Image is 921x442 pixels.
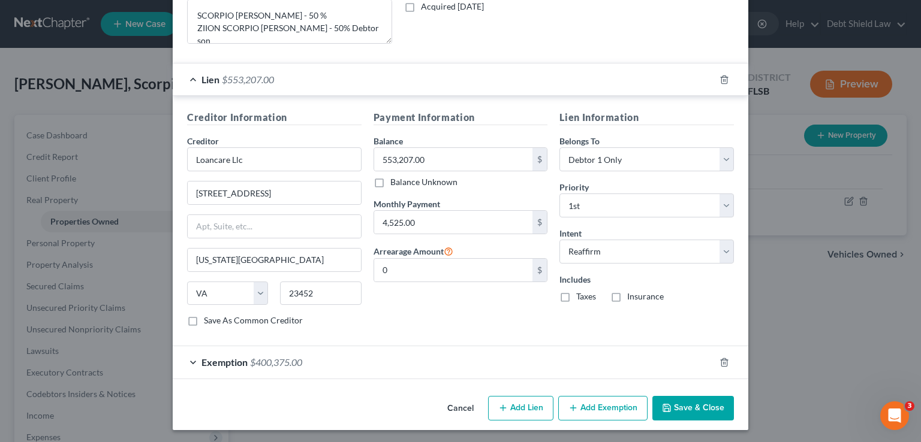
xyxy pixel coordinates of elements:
[532,211,547,234] div: $
[390,176,458,188] label: Balance Unknown
[187,110,362,125] h5: Creditor Information
[188,181,361,204] input: Enter address...
[558,396,648,421] button: Add Exemption
[559,227,582,240] label: Intent
[627,290,664,302] label: Insurance
[421,1,484,13] label: Acquired [DATE]
[188,215,361,238] input: Apt, Suite, etc...
[374,198,440,210] label: Monthly Payment
[559,182,589,192] span: Priority
[201,74,219,85] span: Lien
[488,396,553,421] button: Add Lien
[374,110,548,125] h5: Payment Information
[880,401,909,430] iframe: Intercom live chat
[559,273,734,286] label: Includes
[576,290,596,302] label: Taxes
[374,244,453,258] label: Arrearage Amount
[222,74,274,85] span: $553,207.00
[280,281,361,305] input: Enter zip...
[187,136,219,146] span: Creditor
[532,259,547,281] div: $
[188,249,361,271] input: Enter city...
[905,401,914,411] span: 3
[204,314,303,326] label: Save As Common Creditor
[559,136,600,146] span: Belongs To
[532,148,547,171] div: $
[374,211,533,234] input: 0.00
[374,135,403,147] label: Balance
[187,147,362,171] input: Search creditor by name...
[652,396,734,421] button: Save & Close
[250,356,302,368] span: $400,375.00
[374,259,533,281] input: 0.00
[559,110,734,125] h5: Lien Information
[438,397,483,421] button: Cancel
[374,148,533,171] input: 0.00
[201,356,248,368] span: Exemption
